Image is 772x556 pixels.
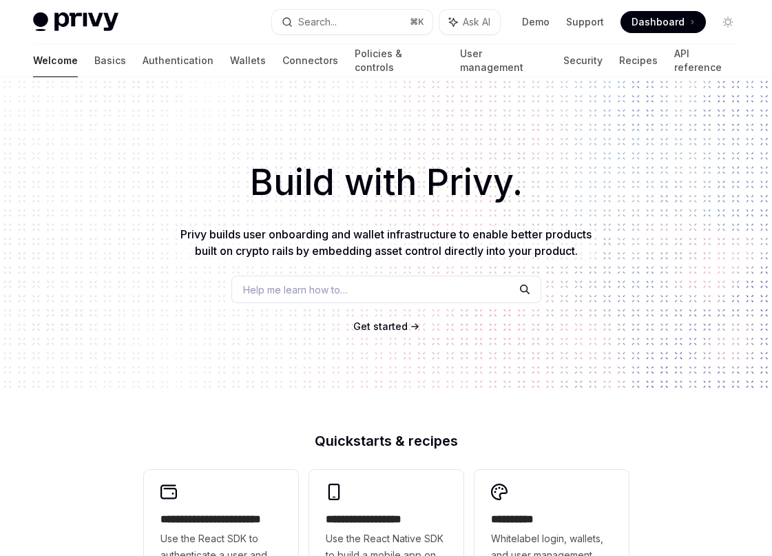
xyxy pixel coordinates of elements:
span: ⌘ K [410,17,424,28]
a: Get started [353,320,408,333]
a: Wallets [230,44,266,77]
a: Connectors [282,44,338,77]
a: Dashboard [620,11,706,33]
h2: Quickstarts & recipes [144,434,629,448]
img: light logo [33,12,118,32]
a: Authentication [143,44,213,77]
a: Welcome [33,44,78,77]
a: Policies & controls [355,44,444,77]
a: Security [563,44,603,77]
button: Ask AI [439,10,500,34]
a: Recipes [619,44,658,77]
div: Search... [298,14,337,30]
span: Dashboard [632,15,685,29]
span: Privy builds user onboarding and wallet infrastructure to enable better products built on crypto ... [180,227,592,258]
a: User management [460,44,547,77]
span: Get started [353,320,408,332]
span: Ask AI [463,15,490,29]
a: Support [566,15,604,29]
span: Help me learn how to… [243,282,348,297]
a: Demo [522,15,550,29]
a: API reference [674,44,739,77]
button: Toggle dark mode [717,11,739,33]
button: Search...⌘K [272,10,432,34]
h1: Build with Privy. [22,156,750,209]
a: Basics [94,44,126,77]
